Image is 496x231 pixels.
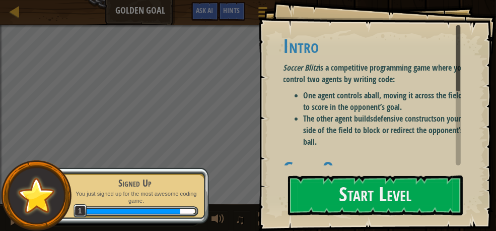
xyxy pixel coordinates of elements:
[72,190,198,205] p: You just signed up for the most awesome coding game.
[284,158,469,179] h1: Game Objective
[224,6,240,15] span: Hints
[191,2,219,21] button: Ask AI
[304,113,469,148] li: The other agent builds on your side of the field to block or redirect the opponent’s ball.
[235,212,245,227] span: ♫
[304,90,469,113] li: One agent controls a , moving it across the field to score in the opponent’s goal.
[368,90,380,101] strong: ball
[255,210,275,231] button: Toggle fullscreen
[284,62,319,73] em: Soccer Blitz
[208,210,228,231] button: Adjust volume
[14,173,59,218] img: default.png
[250,2,275,26] button: Show game menu
[288,176,463,215] button: Start Level
[374,113,437,124] strong: defensive constructs
[284,62,469,85] p: is a competitive programming game where you control two agents by writing code:
[196,6,214,15] span: Ask AI
[284,35,469,56] h1: Intro
[72,176,198,190] div: Signed Up
[233,210,250,231] button: ♫
[74,204,87,218] span: 1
